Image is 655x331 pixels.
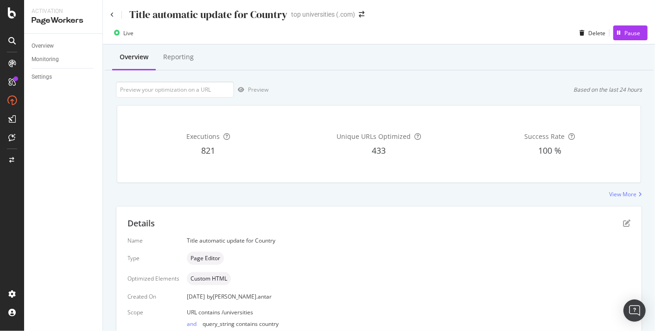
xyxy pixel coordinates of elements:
div: pen-to-square [623,219,630,227]
div: Pause [624,29,640,37]
div: Title automatic update for Country [129,7,287,22]
span: Executions [186,132,220,141]
div: Activation [32,7,95,15]
div: neutral label [187,272,231,285]
div: Type [127,254,179,262]
span: Unique URLs Optimized [337,132,411,141]
input: Preview your optimization on a URL [116,81,234,98]
div: Preview [248,86,268,94]
a: Settings [32,72,96,82]
div: Based on the last 24 hours [573,86,642,94]
div: Created On [127,293,179,300]
div: Title automatic update for Country [187,237,630,244]
div: PageWorkers [32,15,95,26]
button: Pause [613,25,648,40]
div: Live [123,29,134,37]
div: neutral label [187,252,224,265]
span: query_string contains country [203,320,279,328]
a: Monitoring [32,55,96,64]
span: 821 [201,145,215,156]
div: Overview [32,41,54,51]
span: 100 % [538,145,561,156]
span: 433 [372,145,386,156]
button: Delete [576,25,605,40]
div: Delete [588,29,605,37]
button: Preview [234,82,268,97]
span: URL contains /universities [187,308,253,316]
div: Details [127,218,155,230]
div: Scope [127,308,179,316]
div: Settings [32,72,52,82]
a: Overview [32,41,96,51]
div: View More [609,190,636,198]
div: Optimized Elements [127,275,179,282]
span: Page Editor [191,256,220,261]
span: Custom HTML [191,276,227,281]
div: by [PERSON_NAME].antar [207,293,272,300]
div: top universities (.com) [291,10,355,19]
div: Overview [120,52,148,62]
a: View More [609,190,642,198]
div: Name [127,237,179,244]
div: Monitoring [32,55,59,64]
div: and [187,320,203,328]
a: Click to go back [110,12,114,18]
div: [DATE] [187,293,630,300]
span: Success Rate [524,132,565,141]
div: Open Intercom Messenger [623,300,646,322]
div: Reporting [163,52,194,62]
div: arrow-right-arrow-left [359,11,364,18]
